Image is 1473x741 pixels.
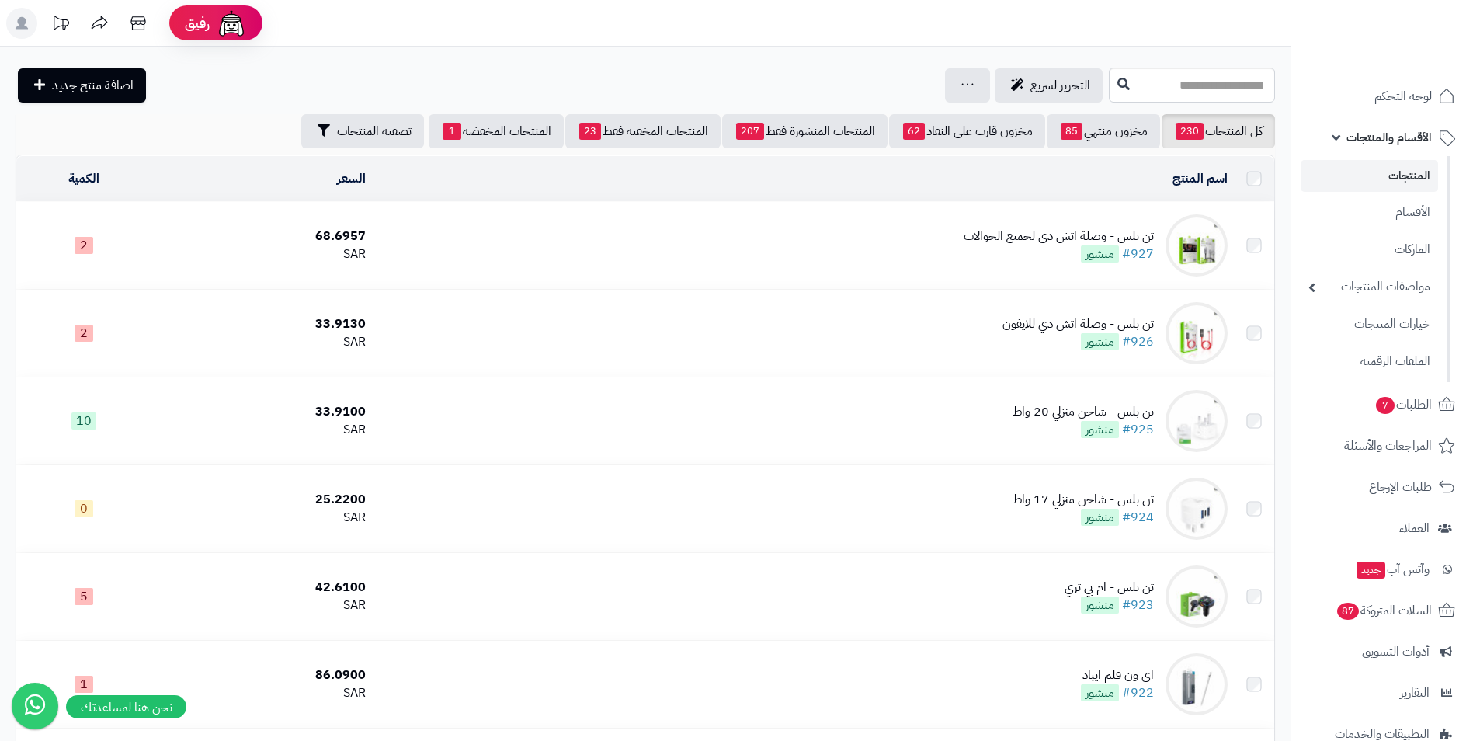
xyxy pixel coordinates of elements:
span: التحرير لسريع [1030,76,1090,95]
a: المنتجات المخفضة1 [429,114,564,148]
span: الأقسام والمنتجات [1346,127,1432,148]
a: مخزون منتهي85 [1047,114,1160,148]
a: #924 [1122,508,1154,527]
a: التقارير [1301,674,1464,711]
a: مخزون قارب على النفاذ62 [889,114,1045,148]
a: #922 [1122,684,1154,702]
button: تصفية المنتجات [301,114,424,148]
a: الأقسام [1301,196,1438,229]
div: SAR [158,245,367,263]
a: كل المنتجات230 [1162,114,1275,148]
img: تن بلس - وصلة اتش دي لجميع الجوالات [1166,214,1228,277]
div: 25.2200 [158,491,367,509]
span: 0 [75,500,93,517]
span: السلات المتروكة [1336,600,1432,621]
img: اي ون قلم ايباد [1166,653,1228,715]
div: SAR [158,684,367,702]
a: #923 [1122,596,1154,614]
span: 2 [75,237,93,254]
span: 5 [75,588,93,605]
span: تصفية المنتجات [337,122,412,141]
span: اضافة منتج جديد [52,76,134,95]
a: #927 [1122,245,1154,263]
img: تن بلس - شاحن منزلي 20 واط [1166,390,1228,452]
a: تحديثات المنصة [41,8,80,43]
div: SAR [158,421,367,439]
div: 42.6100 [158,579,367,597]
a: العملاء [1301,510,1464,547]
img: تن بلس - وصلة اتش دي للايفون [1166,302,1228,364]
a: أدوات التسويق [1301,633,1464,670]
span: منشور [1081,509,1119,526]
a: الماركات [1301,233,1438,266]
span: جديد [1357,562,1385,579]
span: 85 [1061,123,1082,140]
span: العملاء [1399,517,1430,539]
a: السلات المتروكة87 [1301,592,1464,629]
div: 86.0900 [158,666,367,684]
div: تن بلس - وصلة اتش دي لجميع الجوالات [964,228,1154,245]
span: المراجعات والأسئلة [1344,435,1432,457]
a: المنتجات المنشورة فقط207 [722,114,888,148]
span: أدوات التسويق [1362,641,1430,663]
span: منشور [1081,245,1119,263]
div: تن بلس - ام بي ثري [1065,579,1154,597]
a: لوحة التحكم [1301,78,1464,115]
div: تن بلس - وصلة اتش دي للايفون [1002,315,1154,333]
span: رفيق [185,14,210,33]
a: #925 [1122,420,1154,439]
div: تن بلس - شاحن منزلي 17 واط [1013,491,1154,509]
span: 10 [71,412,96,430]
a: الكمية [68,169,99,188]
img: ai-face.png [216,8,247,39]
span: التقارير [1400,682,1430,704]
a: السعر [337,169,366,188]
a: خيارات المنتجات [1301,308,1438,341]
span: 207 [736,123,764,140]
span: الطلبات [1374,394,1432,416]
a: الملفات الرقمية [1301,345,1438,378]
a: طلبات الإرجاع [1301,468,1464,506]
div: SAR [158,509,367,527]
span: 1 [443,123,461,140]
span: 230 [1176,123,1204,140]
span: 7 [1376,397,1395,414]
span: 23 [579,123,601,140]
span: 1 [75,676,93,693]
a: الطلبات7 [1301,386,1464,423]
span: وآتس آب [1355,558,1430,580]
span: 62 [903,123,925,140]
a: المنتجات [1301,160,1438,192]
div: SAR [158,333,367,351]
span: 87 [1337,603,1359,620]
a: مواصفات المنتجات [1301,270,1438,304]
img: تن بلس - ام بي ثري [1166,565,1228,628]
span: طلبات الإرجاع [1369,476,1432,498]
span: منشور [1081,684,1119,701]
img: تن بلس - شاحن منزلي 17 واط [1166,478,1228,540]
span: لوحة التحكم [1374,85,1432,107]
div: 68.6957 [158,228,367,245]
span: منشور [1081,333,1119,350]
div: اي ون قلم ايباد [1081,666,1154,684]
div: SAR [158,597,367,614]
div: 33.9130 [158,315,367,333]
a: #926 [1122,332,1154,351]
a: اسم المنتج [1172,169,1228,188]
span: منشور [1081,421,1119,438]
div: 33.9100 [158,403,367,421]
a: المنتجات المخفية فقط23 [565,114,721,148]
a: المراجعات والأسئلة [1301,427,1464,464]
a: اضافة منتج جديد [18,68,146,103]
span: منشور [1081,597,1119,614]
div: تن بلس - شاحن منزلي 20 واط [1013,403,1154,421]
a: التحرير لسريع [995,68,1103,103]
a: وآتس آبجديد [1301,551,1464,588]
span: 2 [75,325,93,342]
